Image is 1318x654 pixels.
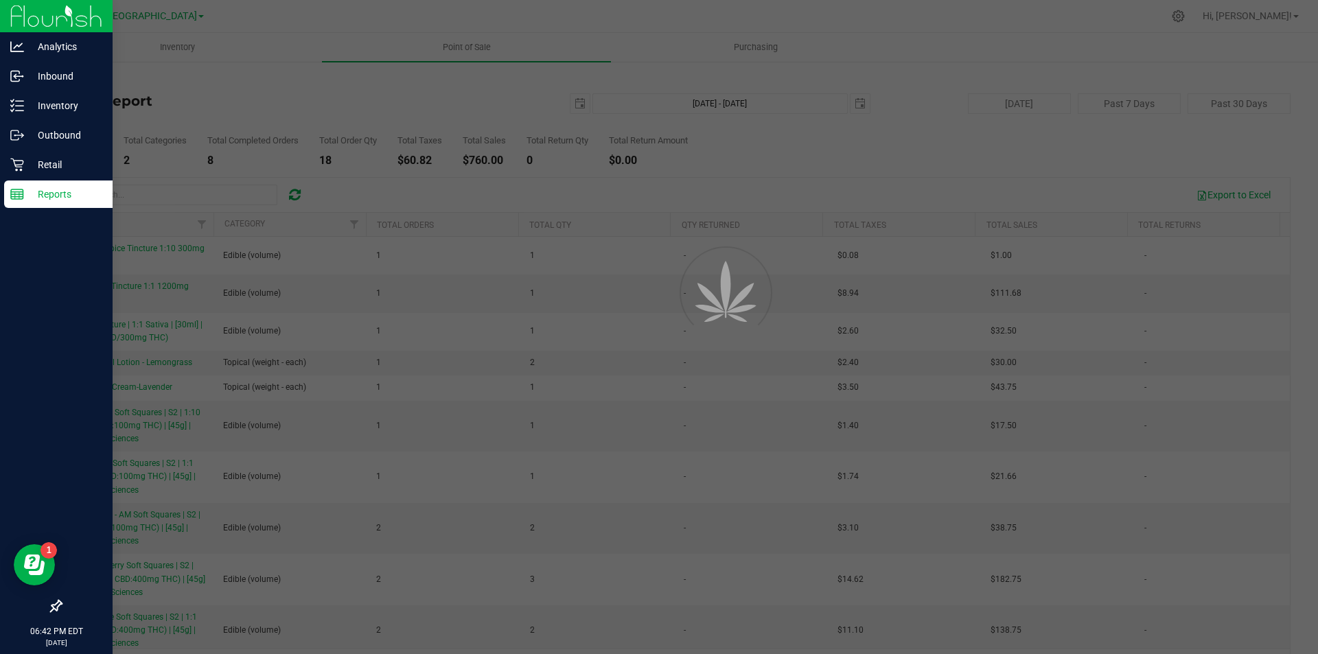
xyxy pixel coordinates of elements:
[10,40,24,54] inline-svg: Analytics
[24,38,106,55] p: Analytics
[10,128,24,142] inline-svg: Outbound
[10,158,24,172] inline-svg: Retail
[24,156,106,173] p: Retail
[6,638,106,648] p: [DATE]
[14,544,55,585] iframe: Resource center
[10,187,24,201] inline-svg: Reports
[24,127,106,143] p: Outbound
[24,68,106,84] p: Inbound
[24,186,106,202] p: Reports
[10,69,24,83] inline-svg: Inbound
[6,625,106,638] p: 06:42 PM EDT
[24,97,106,114] p: Inventory
[10,99,24,113] inline-svg: Inventory
[41,542,57,559] iframe: Resource center unread badge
